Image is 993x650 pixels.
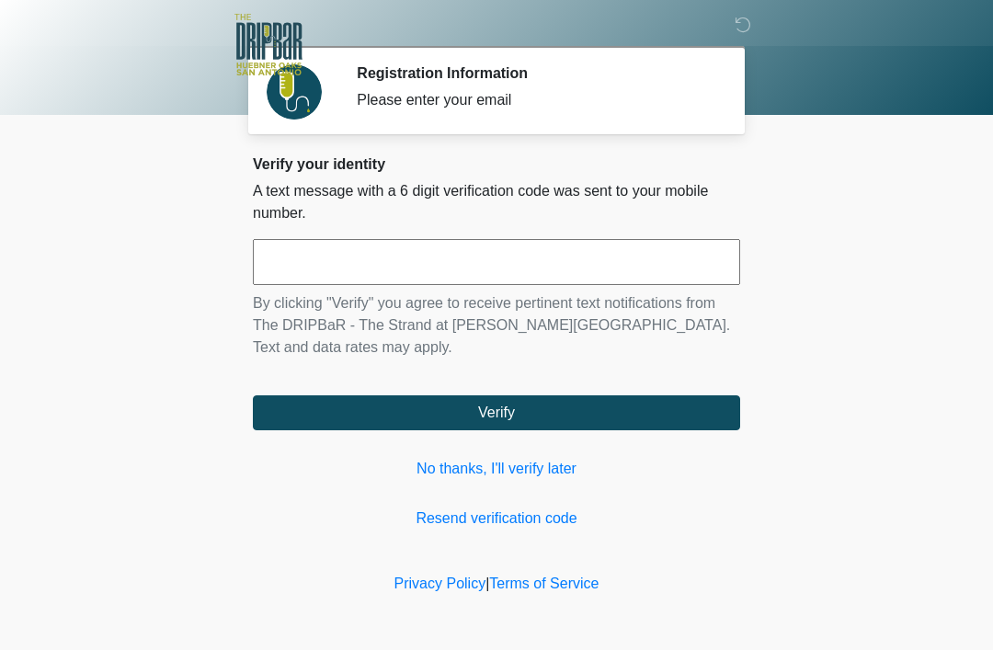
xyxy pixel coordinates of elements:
p: A text message with a 6 digit verification code was sent to your mobile number. [253,180,740,224]
p: By clicking "Verify" you agree to receive pertinent text notifications from The DRIPBaR - The Str... [253,292,740,359]
h2: Verify your identity [253,155,740,173]
a: Terms of Service [489,576,599,591]
button: Verify [253,395,740,430]
div: Please enter your email [357,89,713,111]
a: Privacy Policy [394,576,486,591]
a: No thanks, I'll verify later [253,458,740,480]
a: | [485,576,489,591]
a: Resend verification code [253,507,740,530]
img: The DRIPBaR - The Strand at Huebner Oaks Logo [234,14,302,75]
img: Agent Avatar [267,64,322,120]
